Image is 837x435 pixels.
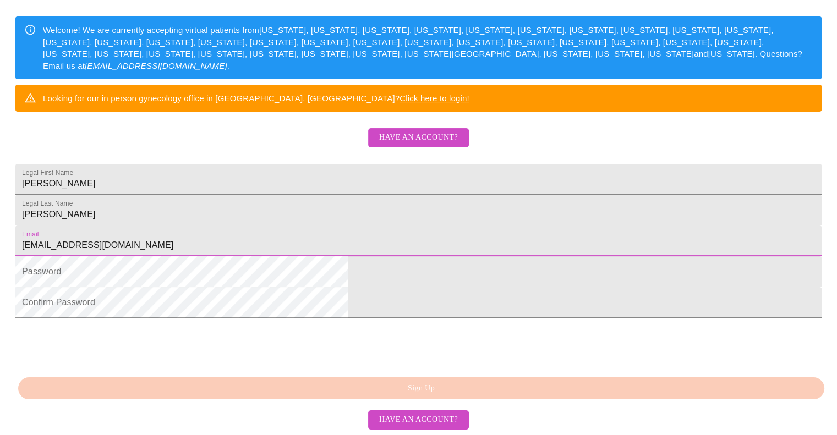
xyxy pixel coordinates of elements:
a: Click here to login! [400,93,469,103]
a: Have an account? [365,140,472,150]
span: Have an account? [379,413,458,427]
em: [EMAIL_ADDRESS][DOMAIN_NAME] [85,61,227,70]
a: Have an account? [365,414,472,423]
span: Have an account? [379,131,458,145]
button: Have an account? [368,128,469,147]
div: Welcome! We are currently accepting virtual patients from [US_STATE], [US_STATE], [US_STATE], [US... [43,20,813,76]
iframe: reCAPTCHA [15,323,183,366]
button: Have an account? [368,410,469,430]
div: Looking for our in person gynecology office in [GEOGRAPHIC_DATA], [GEOGRAPHIC_DATA]? [43,88,469,108]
